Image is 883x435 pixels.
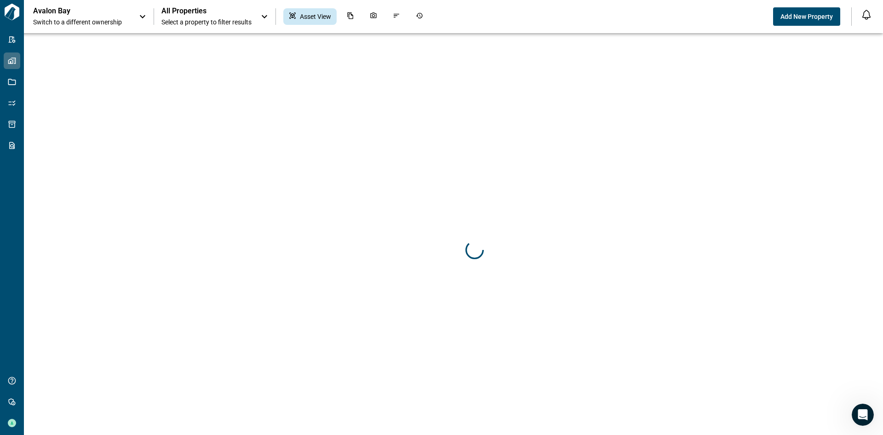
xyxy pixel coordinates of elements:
[773,7,840,26] button: Add New Property
[283,8,337,25] div: Asset View
[341,8,360,25] div: Documents
[33,17,130,27] span: Switch to a different ownership
[300,12,331,21] span: Asset View
[410,8,429,25] div: Job History
[161,17,252,27] span: Select a property to filter results
[33,6,116,16] p: Avalon Bay
[780,12,833,21] span: Add New Property
[387,8,406,25] div: Issues & Info
[859,7,874,22] button: Open notification feed
[161,6,252,16] span: All Properties
[852,404,874,426] iframe: Intercom live chat
[364,8,383,25] div: Photos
